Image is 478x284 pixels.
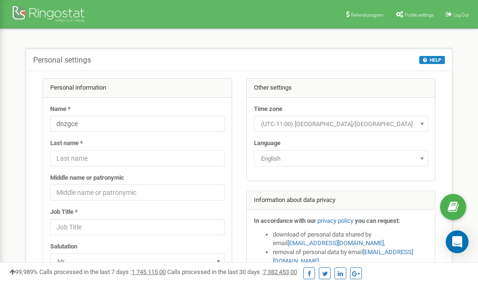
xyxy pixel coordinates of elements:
div: Information about data privacy [247,191,435,210]
span: Calls processed in the last 30 days : [167,268,297,275]
li: removal of personal data by email , [273,248,428,266]
h5: Personal settings [33,56,91,64]
input: Middle name or patronymic [50,184,225,201]
button: HELP [419,56,445,64]
div: Personal information [43,79,232,98]
div: Other settings [247,79,435,98]
label: Name * [50,105,71,114]
label: Last name * [50,139,83,148]
span: Referral program [351,12,384,18]
span: English [257,152,425,165]
span: Profile settings [405,12,433,18]
label: Middle name or patronymic [50,174,124,183]
label: Salutation [50,242,77,251]
strong: you can request: [355,217,400,224]
input: Name [50,116,225,132]
span: (UTC-11:00) Pacific/Midway [254,116,428,132]
li: download of personal data shared by email , [273,230,428,248]
input: Job Title [50,219,225,235]
a: [EMAIL_ADDRESS][DOMAIN_NAME] [288,239,384,247]
u: 7 382 453,00 [263,268,297,275]
span: Log Out [453,12,469,18]
label: Time zone [254,105,282,114]
a: privacy policy [317,217,353,224]
span: Mr. [54,255,221,268]
span: Calls processed in the last 7 days : [39,268,166,275]
u: 1 745 115,00 [132,268,166,275]
input: Last name [50,150,225,166]
span: Mr. [50,253,225,269]
label: Job Title * [50,208,78,217]
span: (UTC-11:00) Pacific/Midway [257,118,425,131]
span: 99,989% [9,268,38,275]
div: Open Intercom Messenger [446,230,469,253]
label: Language [254,139,280,148]
strong: In accordance with our [254,217,316,224]
span: English [254,150,428,166]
